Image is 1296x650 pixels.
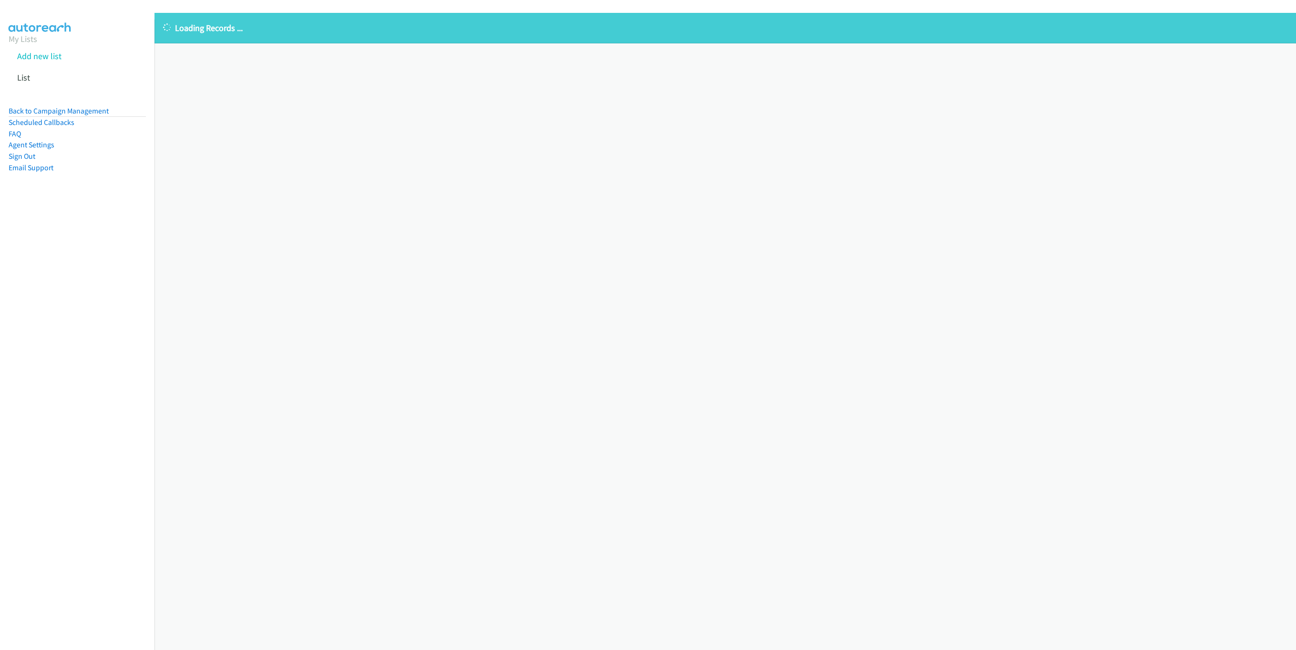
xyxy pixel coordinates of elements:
a: Sign Out [9,152,35,161]
a: Back to Campaign Management [9,106,109,115]
p: Loading Records ... [163,21,1287,34]
a: FAQ [9,129,21,138]
a: List [17,72,30,83]
a: Email Support [9,163,53,172]
a: Add new list [17,51,62,62]
a: Agent Settings [9,140,54,149]
a: Scheduled Callbacks [9,118,74,127]
a: My Lists [9,33,37,44]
